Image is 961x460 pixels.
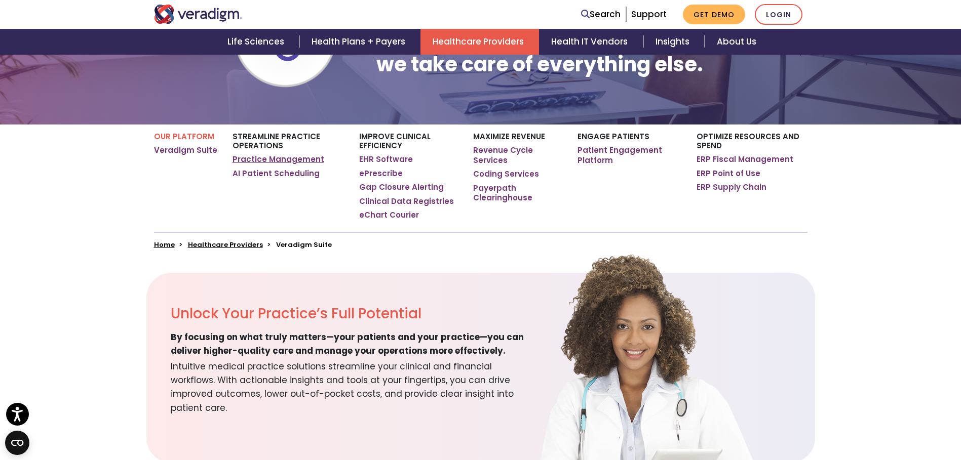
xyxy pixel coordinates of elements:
[766,387,949,448] iframe: Drift Chat Widget
[215,29,299,55] a: Life Sciences
[154,240,175,249] a: Home
[171,358,536,415] span: Intuitive medical practice solutions streamline your clinical and financial workflows. With actio...
[705,29,768,55] a: About Us
[631,8,667,20] a: Support
[643,29,705,55] a: Insights
[359,182,444,192] a: Gap Closure Alerting
[755,4,802,25] a: Login
[697,169,760,179] a: ERP Point of Use
[578,145,681,165] a: Patient Engagement Platform
[359,196,454,206] a: Clinical Data Registries
[154,5,243,24] img: Veradigm logo
[473,183,562,203] a: Payerpath Clearinghouse
[171,305,536,322] h2: Unlock Your Practice’s Full Potential
[171,330,536,358] span: By focusing on what truly matters—your patients and your practice—you can deliver higher-quality ...
[359,210,419,220] a: eChart Courier
[697,182,766,192] a: ERP Supply Chain
[359,154,413,164] a: EHR Software
[697,154,793,164] a: ERP Fiscal Management
[539,29,643,55] a: Health IT Vendors
[188,240,263,249] a: Healthcare Providers
[5,431,29,455] button: Open CMP widget
[473,145,562,165] a: Revenue Cycle Services
[299,29,420,55] a: Health Plans + Payers
[683,5,745,24] a: Get Demo
[154,145,217,155] a: Veradigm Suite
[473,169,539,179] a: Coding Services
[233,154,324,164] a: Practice Management
[420,29,539,55] a: Healthcare Providers
[233,169,320,179] a: AI Patient Scheduling
[359,169,403,179] a: ePrescribe
[581,8,621,21] a: Search
[376,28,703,76] h1: You take care of your patients, we take care of everything else.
